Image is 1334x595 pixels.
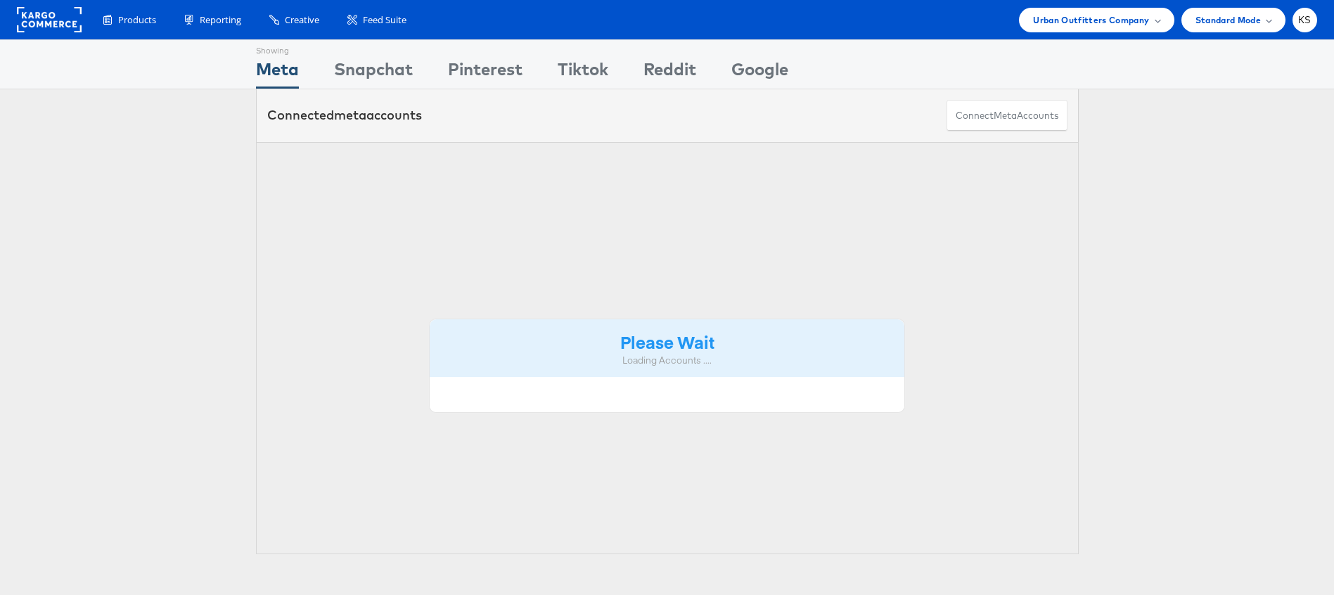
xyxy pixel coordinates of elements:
[1195,13,1261,27] span: Standard Mode
[363,13,406,27] span: Feed Suite
[118,13,156,27] span: Products
[200,13,241,27] span: Reporting
[256,40,299,57] div: Showing
[731,57,788,89] div: Google
[334,107,366,123] span: meta
[947,100,1067,132] button: ConnectmetaAccounts
[994,109,1017,122] span: meta
[1033,13,1149,27] span: Urban Outfitters Company
[334,57,413,89] div: Snapchat
[558,57,608,89] div: Tiktok
[267,106,422,124] div: Connected accounts
[448,57,522,89] div: Pinterest
[440,354,894,367] div: Loading Accounts ....
[1298,15,1311,25] span: KS
[256,57,299,89] div: Meta
[620,330,714,353] strong: Please Wait
[285,13,319,27] span: Creative
[643,57,696,89] div: Reddit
